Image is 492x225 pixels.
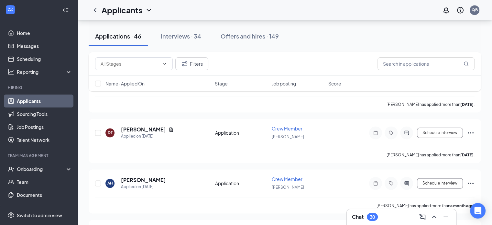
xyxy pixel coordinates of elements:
input: All Stages [101,60,159,67]
div: Offers and hires · 149 [221,32,279,40]
svg: Analysis [8,69,14,75]
span: Crew Member [272,126,302,131]
h5: [PERSON_NAME] [121,126,166,133]
svg: Minimize [442,213,450,221]
svg: UserCheck [8,166,14,172]
svg: Note [372,181,379,186]
a: Messages [17,39,72,52]
span: Name · Applied On [105,80,145,87]
span: Job posting [272,80,296,87]
p: [PERSON_NAME] has applied more than . [377,203,475,208]
a: Talent Network [17,133,72,146]
svg: Notifications [442,6,450,14]
span: Crew Member [272,176,302,182]
svg: Document [169,127,174,132]
svg: QuestionInfo [456,6,464,14]
svg: Collapse [62,7,69,13]
a: Scheduling [17,52,72,65]
svg: Tag [387,130,395,135]
button: Filter Filters [175,57,208,70]
a: Home [17,27,72,39]
div: Application [215,129,268,136]
span: Stage [215,80,228,87]
span: Score [328,80,341,87]
button: ChevronUp [429,212,439,222]
button: Schedule Interview [417,178,463,188]
a: Surveys [17,201,72,214]
div: Onboarding [17,166,67,172]
span: [PERSON_NAME] [272,185,304,190]
h1: Applicants [102,5,142,16]
button: Minimize [441,212,451,222]
div: Open Intercom Messenger [470,203,486,219]
b: a month ago [450,203,474,208]
a: Team [17,175,72,188]
svg: WorkstreamLogo [7,6,14,13]
svg: ComposeMessage [419,213,426,221]
svg: Filter [181,60,189,68]
div: DT [108,130,113,135]
div: Hiring [8,85,71,90]
button: ComposeMessage [417,212,428,222]
a: Job Postings [17,120,72,133]
div: Team Management [8,153,71,158]
div: Interviews · 34 [161,32,201,40]
b: [DATE] [460,152,474,157]
svg: ActiveChat [403,181,410,186]
svg: Ellipses [467,129,475,137]
div: Application [215,180,268,186]
svg: ChevronDown [145,6,153,14]
p: [PERSON_NAME] has applied more than . [387,152,475,158]
svg: Tag [387,181,395,186]
a: Applicants [17,95,72,107]
div: Switch to admin view [17,212,62,219]
div: AH [107,180,113,186]
p: [PERSON_NAME] has applied more than . [387,102,475,107]
svg: ChevronUp [430,213,438,221]
div: QB [472,7,478,13]
span: [PERSON_NAME] [272,134,304,139]
div: Reporting [17,69,72,75]
b: [DATE] [460,102,474,107]
svg: ChevronDown [162,61,167,66]
svg: MagnifyingGlass [464,61,469,66]
svg: Settings [8,212,14,219]
svg: ActiveChat [403,130,410,135]
svg: ChevronLeft [91,6,99,14]
div: Applications · 46 [95,32,141,40]
div: 30 [370,214,375,220]
svg: Note [372,130,379,135]
button: Schedule Interview [417,128,463,138]
h3: Chat [352,213,364,220]
input: Search in applications [377,57,475,70]
a: Sourcing Tools [17,107,72,120]
svg: Ellipses [467,179,475,187]
h5: [PERSON_NAME] [121,176,166,184]
div: Applied on [DATE] [121,133,174,140]
a: Documents [17,188,72,201]
div: Applied on [DATE] [121,184,166,190]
